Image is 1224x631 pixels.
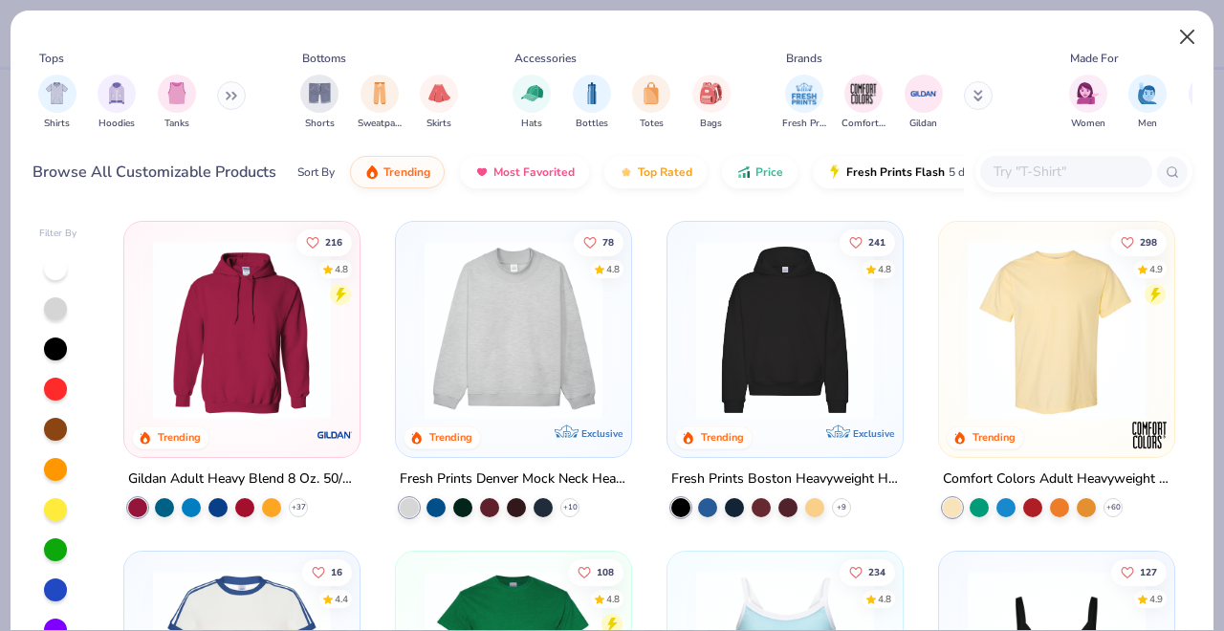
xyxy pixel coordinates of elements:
[1071,117,1105,131] span: Women
[849,79,878,108] img: Comfort Colors Image
[1069,75,1107,131] div: filter for Women
[573,75,611,131] button: filter button
[597,567,614,577] span: 108
[1149,592,1163,606] div: 4.9
[909,117,937,131] span: Gildan
[303,558,353,585] button: Like
[563,502,578,513] span: + 10
[722,156,798,188] button: Price
[336,262,349,276] div: 4.8
[687,241,884,419] img: 91acfc32-fd48-4d6b-bdad-a4c1a30ac3fc
[883,241,1080,419] img: d4a37e75-5f2b-4aef-9a6e-23330c63bbc0
[305,117,335,131] span: Shorts
[837,502,846,513] span: + 9
[106,82,127,104] img: Hoodies Image
[1077,82,1099,104] img: Women Image
[300,75,339,131] div: filter for Shorts
[369,82,390,104] img: Sweatpants Image
[840,228,895,255] button: Like
[782,75,826,131] button: filter button
[350,156,445,188] button: Trending
[38,75,76,131] div: filter for Shirts
[158,75,196,131] div: filter for Tanks
[1129,416,1168,454] img: Comfort Colors logo
[39,227,77,241] div: Filter By
[846,164,945,180] span: Fresh Prints Flash
[1111,228,1167,255] button: Like
[604,156,707,188] button: Top Rated
[619,164,634,180] img: TopRated.gif
[1169,19,1206,55] button: Close
[297,228,353,255] button: Like
[336,592,349,606] div: 4.4
[292,502,306,513] span: + 37
[38,75,76,131] button: filter button
[1140,567,1157,577] span: 127
[44,117,70,131] span: Shirts
[992,161,1139,183] input: Try "T-Shirt"
[1138,117,1157,131] span: Men
[364,164,380,180] img: trending.gif
[853,427,894,440] span: Exclusive
[868,567,885,577] span: 234
[641,82,662,104] img: Totes Image
[474,164,490,180] img: most_fav.gif
[574,228,623,255] button: Like
[581,427,623,440] span: Exclusive
[576,117,608,131] span: Bottles
[316,416,354,454] img: Gildan logo
[302,50,346,67] div: Bottoms
[332,567,343,577] span: 16
[905,75,943,131] div: filter for Gildan
[415,241,612,419] img: f5d85501-0dbb-4ee4-b115-c08fa3845d83
[98,117,135,131] span: Hoodies
[905,75,943,131] button: filter button
[428,82,450,104] img: Skirts Image
[602,237,614,247] span: 78
[143,241,340,419] img: 01756b78-01f6-4cc6-8d8a-3c30c1a0c8ac
[878,262,891,276] div: 4.8
[841,75,885,131] div: filter for Comfort Colors
[521,117,542,131] span: Hats
[1111,558,1167,585] button: Like
[1128,75,1167,131] button: filter button
[782,75,826,131] div: filter for Fresh Prints
[297,163,335,181] div: Sort By
[460,156,589,188] button: Most Favorited
[638,164,692,180] span: Top Rated
[1105,502,1120,513] span: + 60
[400,468,627,491] div: Fresh Prints Denver Mock Neck Heavyweight Sweatshirt
[909,79,938,108] img: Gildan Image
[949,162,1019,184] span: 5 day delivery
[98,75,136,131] div: filter for Hoodies
[164,117,189,131] span: Tanks
[358,117,402,131] span: Sweatpants
[420,75,458,131] div: filter for Skirts
[700,117,722,131] span: Bags
[98,75,136,131] button: filter button
[958,241,1155,419] img: 029b8af0-80e6-406f-9fdc-fdf898547912
[383,164,430,180] span: Trending
[878,592,891,606] div: 4.8
[868,237,885,247] span: 241
[513,75,551,131] button: filter button
[521,82,543,104] img: Hats Image
[692,75,731,131] div: filter for Bags
[1149,262,1163,276] div: 4.9
[1128,75,1167,131] div: filter for Men
[606,262,620,276] div: 4.8
[1140,237,1157,247] span: 298
[827,164,842,180] img: flash.gif
[943,468,1170,491] div: Comfort Colors Adult Heavyweight T-Shirt
[420,75,458,131] button: filter button
[640,117,664,131] span: Totes
[513,75,551,131] div: filter for Hats
[841,75,885,131] button: filter button
[671,468,899,491] div: Fresh Prints Boston Heavyweight Hoodie
[700,82,721,104] img: Bags Image
[840,558,895,585] button: Like
[300,75,339,131] button: filter button
[493,164,575,180] span: Most Favorited
[581,82,602,104] img: Bottles Image
[514,50,577,67] div: Accessories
